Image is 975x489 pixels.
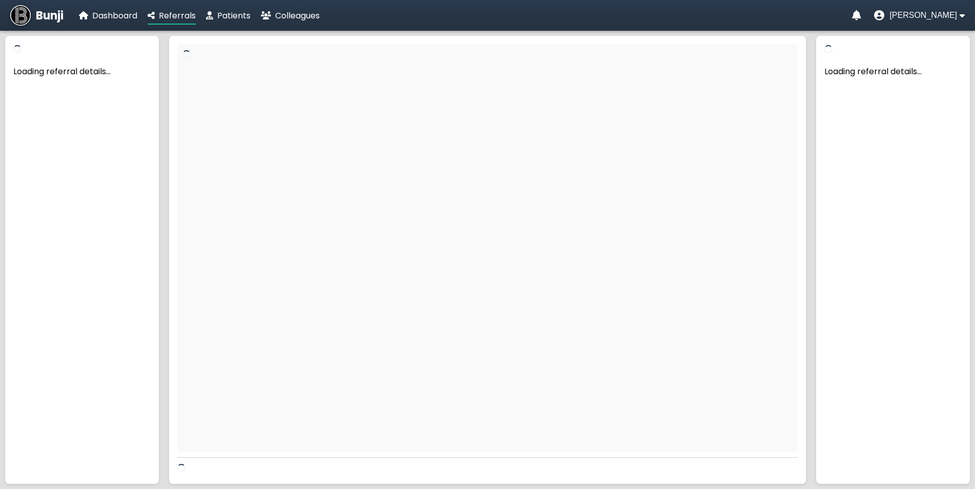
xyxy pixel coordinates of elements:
img: Bunji Dental Referral Management [10,5,31,26]
a: Bunji [10,5,64,26]
a: Patients [206,9,251,22]
span: Colleagues [275,10,320,22]
a: Dashboard [79,9,137,22]
span: Referrals [159,10,196,22]
a: Colleagues [261,9,320,22]
span: Patients [217,10,251,22]
p: Loading referral details... [13,65,151,78]
span: Dashboard [92,10,137,22]
span: [PERSON_NAME] [889,11,957,20]
a: Notifications [852,10,861,20]
button: User menu [874,10,965,20]
p: Loading referral details... [824,65,962,78]
a: Referrals [148,9,196,22]
span: Bunji [36,7,64,24]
